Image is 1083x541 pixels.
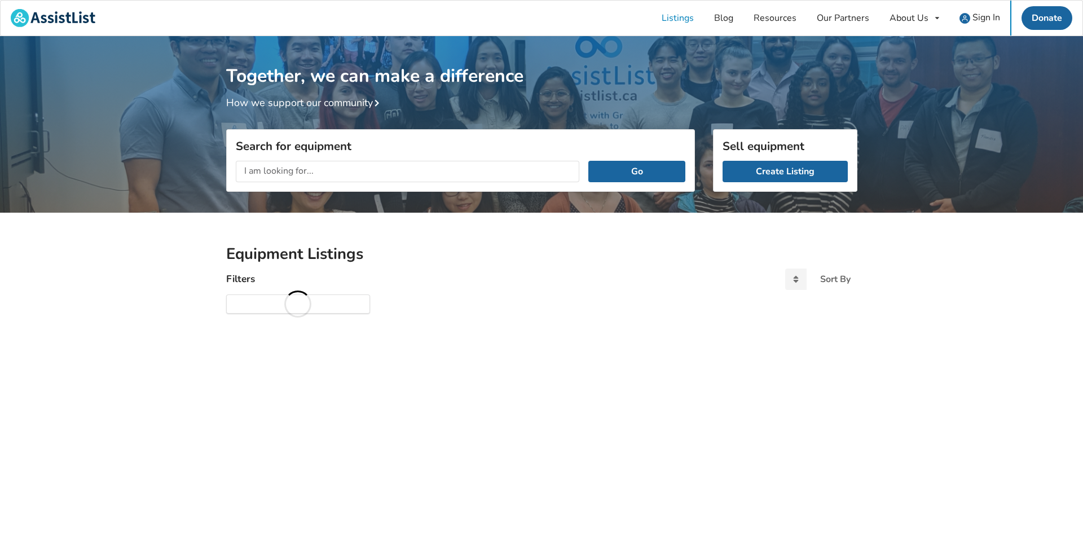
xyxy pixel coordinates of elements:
[743,1,807,36] a: Resources
[723,161,848,182] a: Create Listing
[959,13,970,24] img: user icon
[236,161,580,182] input: I am looking for...
[588,161,685,182] button: Go
[236,139,685,153] h3: Search for equipment
[226,244,857,264] h2: Equipment Listings
[11,9,95,27] img: assistlist-logo
[949,1,1010,36] a: user icon Sign In
[972,11,1000,24] span: Sign In
[807,1,879,36] a: Our Partners
[226,96,384,109] a: How we support our community
[651,1,704,36] a: Listings
[226,272,255,285] h4: Filters
[723,139,848,153] h3: Sell equipment
[820,275,851,284] div: Sort By
[890,14,928,23] div: About Us
[226,36,857,87] h1: Together, we can make a difference
[704,1,743,36] a: Blog
[1022,6,1072,30] a: Donate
